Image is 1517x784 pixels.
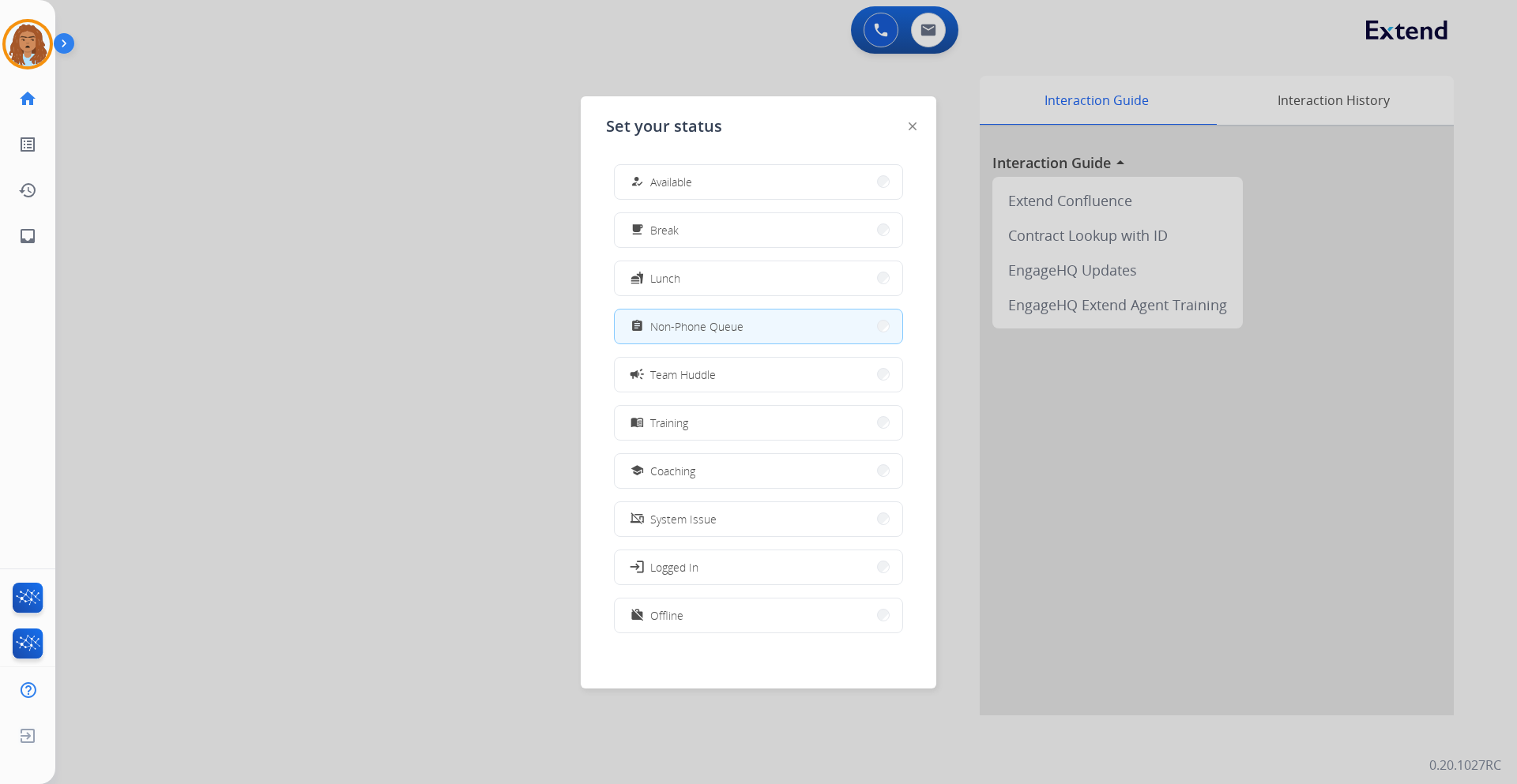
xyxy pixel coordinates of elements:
[615,406,902,440] button: Training
[1429,756,1501,775] p: 0.20.1027RC
[615,165,902,199] button: Available
[615,213,902,247] button: Break
[650,174,692,190] span: Available
[631,223,644,237] mat-icon: free_breakfast
[6,22,50,66] img: avatar
[650,607,683,624] span: Offline
[615,309,902,343] button: Non-Phone Queue
[18,135,37,154] mat-icon: list_alt
[631,416,644,430] mat-icon: menu_book
[631,464,644,478] mat-icon: school
[18,181,37,200] mat-icon: history
[631,175,644,189] mat-icon: how_to_reg
[631,512,644,526] mat-icon: phonelink_off
[631,320,644,333] mat-icon: assignment
[615,550,902,584] button: Logged In
[615,358,902,392] button: Team Huddle
[631,609,644,622] mat-icon: work_off
[650,318,743,335] span: Non-Phone Queue
[650,415,688,431] span: Training
[615,502,902,536] button: System Issue
[606,115,722,137] span: Set your status
[615,598,902,632] button: Offline
[615,454,902,488] button: Coaching
[909,122,917,130] img: close-button
[650,559,698,576] span: Logged In
[650,270,680,287] span: Lunch
[18,227,37,246] mat-icon: inbox
[631,272,644,285] mat-icon: fastfood
[629,366,645,382] mat-icon: campaign
[650,222,679,238] span: Break
[650,511,717,527] span: System Issue
[650,463,695,479] span: Coaching
[615,261,902,295] button: Lunch
[629,559,645,575] mat-icon: login
[18,89,37,108] mat-icon: home
[650,366,716,383] span: Team Huddle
